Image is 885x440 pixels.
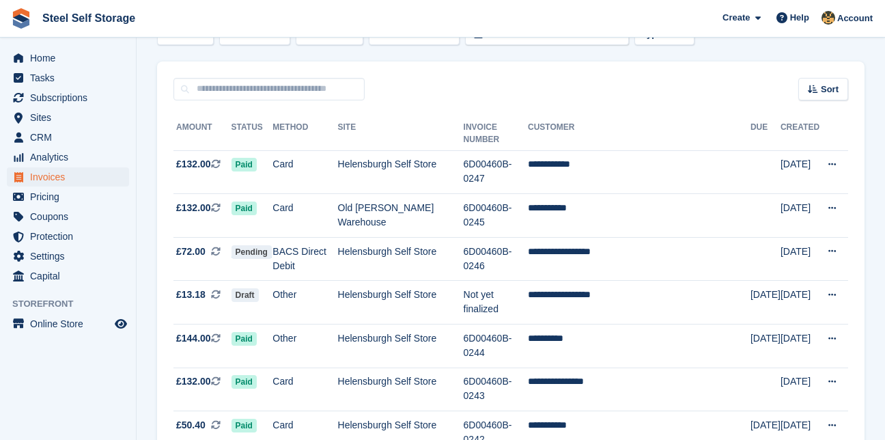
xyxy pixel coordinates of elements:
a: menu [7,187,129,206]
span: Settings [30,247,112,266]
span: £13.18 [176,288,206,302]
a: menu [7,49,129,68]
span: Paid [231,375,257,389]
a: menu [7,108,129,127]
a: menu [7,167,129,187]
td: [DATE] [781,150,819,194]
td: Old [PERSON_NAME] Warehouse [338,194,464,238]
th: Amount [173,117,231,151]
span: £50.40 [176,418,206,432]
td: Other [272,325,337,368]
a: menu [7,247,129,266]
span: Help [790,11,809,25]
span: Account [837,12,873,25]
span: Paid [231,332,257,346]
span: Tasks [30,68,112,87]
td: 6D00460B-0247 [464,150,528,194]
span: CRM [30,128,112,147]
span: £132.00 [176,201,211,215]
th: Site [338,117,464,151]
span: Paid [231,419,257,432]
td: Helensburgh Self Store [338,281,464,325]
td: [DATE] [781,237,819,281]
th: Due [750,117,781,151]
td: [DATE] [781,194,819,238]
th: Method [272,117,337,151]
a: menu [7,266,129,286]
td: Helensburgh Self Store [338,237,464,281]
th: Invoice Number [464,117,528,151]
span: £132.00 [176,374,211,389]
span: Pending [231,245,272,259]
td: Card [272,194,337,238]
td: Card [272,150,337,194]
span: Subscriptions [30,88,112,107]
img: stora-icon-8386f47178a22dfd0bd8f6a31ec36ba5ce8667c1dd55bd0f319d3a0aa187defe.svg [11,8,31,29]
span: £72.00 [176,245,206,259]
span: Coupons [30,207,112,226]
span: Sites [30,108,112,127]
a: Preview store [113,316,129,332]
td: [DATE] [781,325,819,368]
span: Storefront [12,297,136,311]
td: [DATE] [750,281,781,325]
th: Created [781,117,819,151]
span: Online Store [30,314,112,333]
td: 6D00460B-0246 [464,237,528,281]
span: Protection [30,227,112,246]
span: Create [722,11,750,25]
span: £132.00 [176,157,211,171]
td: Card [272,368,337,411]
a: Steel Self Storage [37,7,141,29]
td: Other [272,281,337,325]
span: Paid [231,202,257,215]
td: [DATE] [750,325,781,368]
td: 6D00460B-0245 [464,194,528,238]
a: menu [7,128,129,147]
a: menu [7,207,129,226]
span: Analytics [30,148,112,167]
td: Helensburgh Self Store [338,368,464,411]
th: Status [231,117,273,151]
td: Helensburgh Self Store [338,150,464,194]
a: menu [7,68,129,87]
a: menu [7,227,129,246]
td: [DATE] [781,281,819,325]
span: £144.00 [176,331,211,346]
td: [DATE] [781,368,819,411]
td: 6D00460B-0244 [464,325,528,368]
span: Invoices [30,167,112,187]
th: Customer [528,117,750,151]
td: Helensburgh Self Store [338,325,464,368]
span: Pricing [30,187,112,206]
a: menu [7,314,129,333]
span: Home [30,49,112,68]
span: Sort [821,83,839,96]
span: Draft [231,288,259,302]
td: Not yet finalized [464,281,528,325]
a: menu [7,88,129,107]
span: Capital [30,266,112,286]
a: menu [7,148,129,167]
td: 6D00460B-0243 [464,368,528,411]
img: James Steel [821,11,835,25]
span: Paid [231,158,257,171]
td: BACS Direct Debit [272,237,337,281]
